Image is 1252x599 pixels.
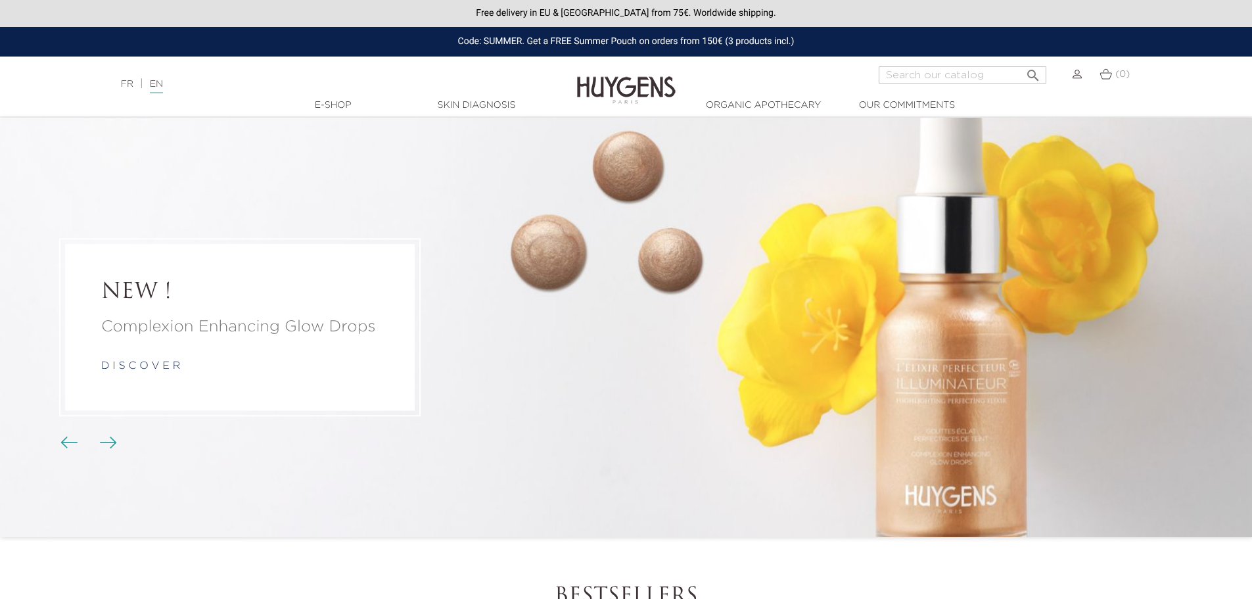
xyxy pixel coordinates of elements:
[411,99,542,112] a: Skin Diagnosis
[150,80,163,93] a: EN
[1025,64,1041,80] i: 
[698,99,829,112] a: Organic Apothecary
[114,76,512,92] div: |
[101,362,180,372] a: d i s c o v e r
[1115,70,1130,79] span: (0)
[121,80,133,89] a: FR
[1021,62,1045,80] button: 
[267,99,399,112] a: E-Shop
[879,66,1046,84] input: Search
[66,433,108,453] div: Carousel buttons
[101,280,379,305] a: NEW !
[101,316,379,339] a: Complexion Enhancing Glow Drops
[841,99,973,112] a: Our commitments
[577,55,676,106] img: Huygens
